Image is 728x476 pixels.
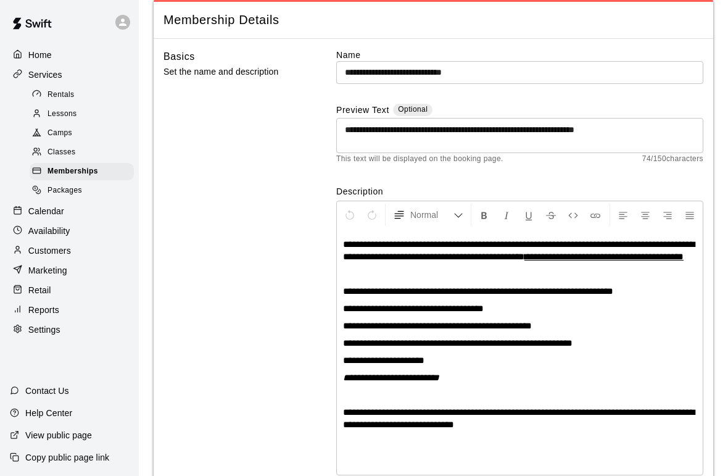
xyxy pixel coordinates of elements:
span: Membership Details [163,12,703,28]
div: Packages [30,182,134,199]
a: Memberships [30,162,139,182]
button: Left Align [613,204,634,226]
a: Rentals [30,85,139,104]
span: Optional [398,105,428,114]
h6: Basics [163,49,195,65]
div: Rentals [30,86,134,104]
p: Availability [28,225,70,237]
button: Format Italics [496,204,517,226]
a: Retail [10,281,129,299]
div: Memberships [30,163,134,180]
button: Right Align [657,204,678,226]
label: Preview Text [336,104,389,118]
p: Home [28,49,52,61]
a: Lessons [30,104,139,123]
p: Contact Us [25,385,69,397]
div: Classes [30,144,134,161]
a: Reports [10,301,129,319]
span: Camps [48,127,72,140]
a: Home [10,46,129,64]
button: Redo [362,204,383,226]
span: Normal [410,209,453,221]
a: Availability [10,222,129,240]
span: Memberships [48,165,98,178]
label: Description [336,185,703,198]
p: Set the name and description [163,64,304,80]
button: Insert Link [585,204,606,226]
span: 74 / 150 characters [642,153,703,165]
p: Copy public page link [25,451,109,464]
button: Format Bold [474,204,495,226]
div: Lessons [30,106,134,123]
a: Classes [30,143,139,162]
p: Settings [28,324,60,336]
p: Customers [28,244,71,257]
button: Format Underline [518,204,539,226]
span: Rentals [48,89,75,101]
span: Classes [48,146,75,159]
span: This text will be displayed on the booking page. [336,153,503,165]
span: Packages [48,185,82,197]
span: Lessons [48,108,77,120]
p: View public page [25,429,92,441]
a: Marketing [10,261,129,280]
button: Insert Code [563,204,584,226]
a: Camps [30,124,139,143]
button: Undo [339,204,360,226]
p: Retail [28,284,51,296]
div: Camps [30,125,134,142]
button: Justify Align [679,204,700,226]
a: Settings [10,320,129,339]
a: Packages [30,182,139,201]
p: Services [28,69,62,81]
button: Center Align [635,204,656,226]
button: Formatting Options [388,204,468,226]
a: Services [10,65,129,84]
a: Calendar [10,202,129,220]
p: Reports [28,304,59,316]
p: Calendar [28,205,64,217]
a: Customers [10,241,129,260]
p: Help Center [25,407,72,419]
p: Marketing [28,264,67,277]
button: Format Strikethrough [540,204,561,226]
label: Name [336,49,703,61]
